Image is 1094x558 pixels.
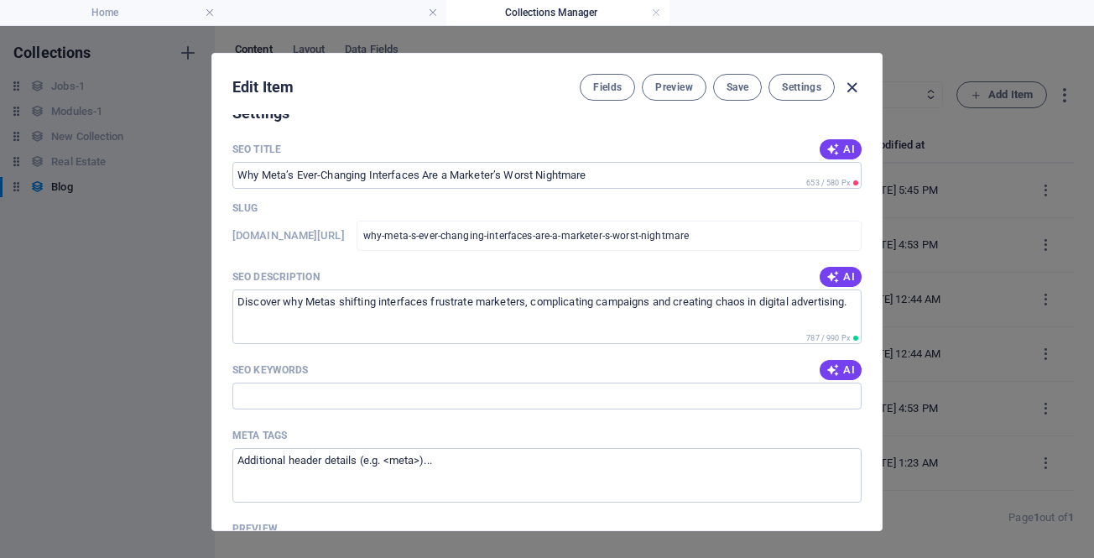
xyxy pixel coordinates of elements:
button: Save [713,74,762,101]
p: SEO Description [232,270,320,284]
button: Settings [768,74,835,101]
label: The page title in search results and browser tabs [232,143,281,156]
span: AI [826,143,855,156]
button: AI [820,267,862,287]
span: Fields [593,81,622,94]
button: Fields [580,74,635,101]
textarea: The text in search results and social media [232,289,862,344]
h2: Edit Item [232,77,294,97]
span: 653 / 580 Px [806,179,850,187]
span: AI [826,363,855,377]
span: Preview [655,81,692,94]
span: AI [826,270,855,284]
span: Settings [782,81,821,94]
button: Preview [642,74,706,101]
span: Calculated pixel length in search results [803,177,862,189]
h4: Collections Manager [446,3,669,22]
textarea: Meta tags [232,448,862,503]
span: Save [727,81,748,94]
p: Preview of your page in search results [232,522,278,535]
input: The page title in search results and browser tabs [232,162,862,189]
span: Calculated pixel length in search results [803,332,862,344]
span: 787 / 990 Px [806,334,850,342]
button: AI [820,139,862,159]
p: Slug [232,201,258,215]
label: The text in search results and social media [232,270,320,284]
p: Enter HTML code here that will be placed inside the <head> tags of your website. Please note that... [232,429,287,442]
h6: Slug is the URL under which this item can be found, so it must be unique. [232,226,345,246]
button: AI [820,360,862,380]
p: SEO Keywords [232,363,308,377]
p: SEO Title [232,143,281,156]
